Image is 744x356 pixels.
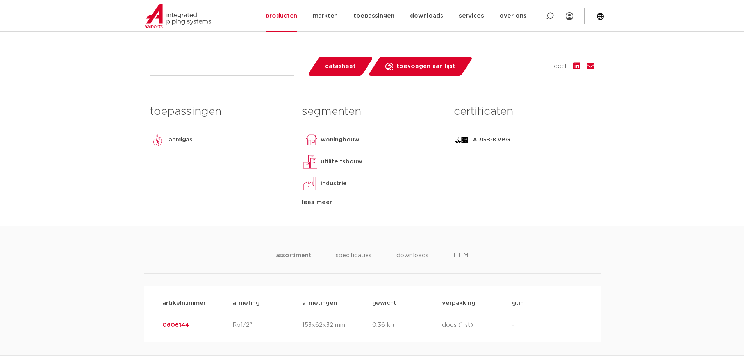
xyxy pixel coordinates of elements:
div: lees meer [302,198,442,207]
img: industrie [302,176,318,191]
p: afmetingen [302,299,372,308]
p: doos (1 st) [442,320,512,330]
h3: certificaten [454,104,594,120]
h3: toepassingen [150,104,290,120]
a: datasheet [307,57,373,76]
p: ARGB-KVBG [473,135,510,145]
h3: segmenten [302,104,442,120]
img: ARGB-KVBG [454,132,469,148]
a: 0606144 [162,322,189,328]
p: 153x62x32 mm [302,320,372,330]
li: ETIM [453,251,468,273]
p: - [512,320,582,330]
p: gewicht [372,299,442,308]
p: aardgas [169,135,193,145]
li: assortiment [276,251,311,273]
span: datasheet [325,60,356,73]
p: artikelnummer [162,299,232,308]
span: toevoegen aan lijst [396,60,455,73]
p: gtin [512,299,582,308]
img: aardgas [150,132,166,148]
p: verpakking [442,299,512,308]
img: woningbouw [302,132,318,148]
p: 0,36 kg [372,320,442,330]
li: specificaties [336,251,371,273]
img: utiliteitsbouw [302,154,318,170]
p: afmeting [232,299,302,308]
p: industrie [321,179,347,188]
p: Rp1/2" [232,320,302,330]
span: deel: [554,62,567,71]
li: downloads [396,251,428,273]
p: utiliteitsbouw [321,157,362,166]
p: woningbouw [321,135,359,145]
